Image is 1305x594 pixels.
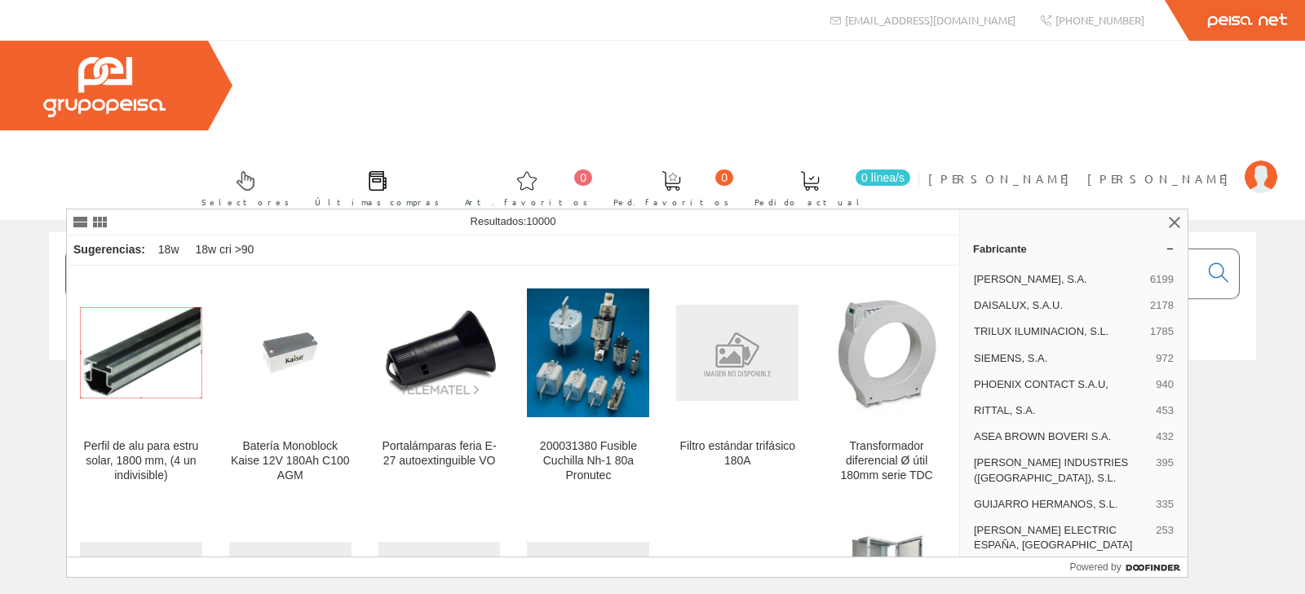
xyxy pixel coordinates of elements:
[1150,324,1174,339] span: 1785
[974,351,1149,366] span: SIEMENS, S.A.
[574,169,592,186] span: 0
[845,13,1015,27] span: [EMAIL_ADDRESS][DOMAIN_NAME]
[856,169,910,186] span: 0 línea/s
[1156,523,1174,552] span: 253
[80,439,202,483] div: Perfil de alu para estru solar, 1800 mm, (4 un indivisible)
[812,266,961,502] a: Transformador diferencial Ø útil 180mm serie TDC Transformador diferencial Ø útil 180mm serie TDC
[378,439,501,469] div: Portalámparas feria E-27 autoextinguible VO
[974,523,1149,552] span: [PERSON_NAME] ELECTRIC ESPAÑA, [GEOGRAPHIC_DATA]
[229,439,352,483] div: Batería Monoblock Kaise 12V 180Ah C100 AGM
[67,266,215,502] a: Perfil de alu para estru solar, 1800 mm, (4 un indivisible) Perfil de alu para estru solar, 1800 ...
[974,403,1149,418] span: RITTAL, S.A.
[527,288,649,417] img: 200031380 Fusible Cuchilla Nh-1 80a Pronutec
[49,381,1256,394] div: © Grupo Peisa
[315,194,440,210] span: Últimas compras
[378,309,501,396] img: Portalámparas feria E-27 autoextinguible VO
[974,377,1149,392] span: PHOENIX CONTACT S.A.U,
[928,170,1236,187] span: [PERSON_NAME] [PERSON_NAME]
[527,439,649,483] div: 200031380 Fusible Cuchilla Nh-1 80a Pronutec
[676,439,798,469] div: Filtro estándar trifásico 180A
[1069,560,1121,574] span: Powered by
[1150,298,1174,313] span: 2178
[514,266,662,502] a: 200031380 Fusible Cuchilla Nh-1 80a Pronutec 200031380 Fusible Cuchilla Nh-1 80a Pronutec
[1069,557,1188,577] a: Powered by
[1156,429,1174,444] span: 432
[471,215,556,227] span: Resultados:
[613,194,729,210] span: Ped. favoritos
[676,305,798,400] img: Filtro estándar trifásico 180A
[229,292,352,414] img: Batería Monoblock Kaise 12V 180Ah C100 AGM
[715,169,733,186] span: 0
[67,239,148,262] div: Sugerencias:
[1156,403,1174,418] span: 453
[43,57,166,117] img: Grupo Peisa
[526,215,555,227] span: 10000
[738,157,914,217] a: 0 línea/s Pedido actual
[825,439,948,483] div: Transformador diferencial Ø útil 180mm serie TDC
[216,266,365,502] a: Batería Monoblock Kaise 12V 180Ah C100 AGM Batería Monoblock Kaise 12V 180Ah C100 AGM
[465,194,588,210] span: Art. favoritos
[1156,497,1174,512] span: 335
[80,307,202,398] img: Perfil de alu para estru solar, 1800 mm, (4 un indivisible)
[960,235,1188,262] a: Fabricante
[201,194,290,210] span: Selectores
[974,324,1144,339] span: TRILUX ILUMINACION, S.L.
[299,157,448,217] a: Últimas compras
[974,429,1149,444] span: ASEA BROWN BOVERI S.A.
[928,157,1277,173] a: [PERSON_NAME] [PERSON_NAME]
[1055,13,1144,27] span: [PHONE_NUMBER]
[974,272,1144,287] span: [PERSON_NAME], S.A.
[1150,272,1174,287] span: 6199
[754,194,865,210] span: Pedido actual
[1156,377,1174,392] span: 940
[1156,351,1174,366] span: 972
[663,266,812,502] a: Filtro estándar trifásico 180A Filtro estándar trifásico 180A
[974,298,1144,313] span: DAISALUX, S.A.U.
[365,266,514,502] a: Portalámparas feria E-27 autoextinguible VO Portalámparas feria E-27 autoextinguible VO
[152,235,186,265] div: 18w
[188,235,260,265] div: 18w cri >90
[825,292,948,414] img: Transformador diferencial Ø útil 180mm serie TDC
[974,455,1149,485] span: [PERSON_NAME] INDUSTRIES ([GEOGRAPHIC_DATA]), S.L.
[974,497,1149,512] span: GUIJARRO HERMANOS, S.L.
[185,157,298,217] a: Selectores
[1156,455,1174,485] span: 395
